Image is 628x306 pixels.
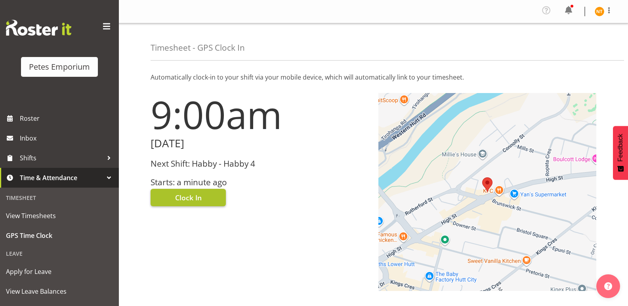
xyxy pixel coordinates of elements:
img: Rosterit website logo [6,20,71,36]
span: Clock In [175,192,202,203]
img: nicole-thomson8388.jpg [595,7,604,16]
div: Leave [2,245,117,262]
button: Feedback - Show survey [613,126,628,180]
p: Automatically clock-in to your shift via your mobile device, which will automatically link to you... [151,72,596,82]
h4: Timesheet - GPS Clock In [151,43,245,52]
span: Roster [20,112,115,124]
span: Time & Attendance [20,172,103,184]
button: Clock In [151,189,226,206]
h3: Next Shift: Habby - Habby 4 [151,159,369,168]
h1: 9:00am [151,93,369,136]
span: Feedback [617,134,624,162]
div: Timesheet [2,190,117,206]
span: View Leave Balances [6,285,113,297]
h3: Starts: a minute ago [151,178,369,187]
a: View Timesheets [2,206,117,226]
span: Shifts [20,152,103,164]
span: Inbox [20,132,115,144]
a: Apply for Leave [2,262,117,281]
img: help-xxl-2.png [604,282,612,290]
div: Petes Emporium [29,61,90,73]
h2: [DATE] [151,137,369,150]
span: View Timesheets [6,210,113,222]
a: GPS Time Clock [2,226,117,245]
span: GPS Time Clock [6,230,113,241]
a: View Leave Balances [2,281,117,301]
span: Apply for Leave [6,266,113,277]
